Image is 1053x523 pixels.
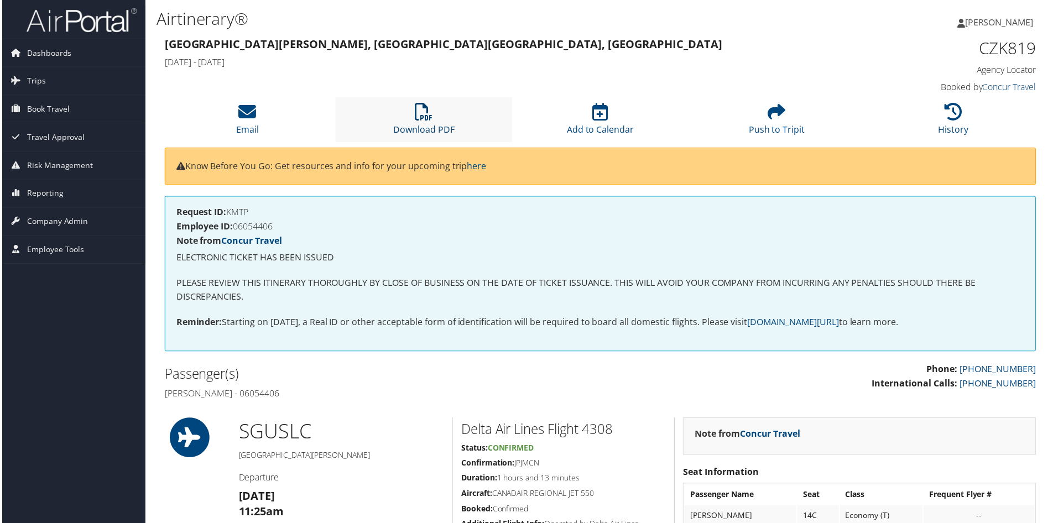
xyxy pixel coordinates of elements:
th: Class [841,487,924,506]
h2: Delta Air Lines Flight 4308 [461,421,666,440]
strong: Reminder: [175,317,221,329]
h4: Departure [237,473,444,485]
span: Confirmed [487,444,534,454]
h4: Booked by [832,81,1038,93]
img: airportal-logo.png [24,7,135,33]
strong: Aircraft: [461,490,492,500]
h5: Confirmed [461,505,666,516]
a: here [467,160,486,172]
a: [PERSON_NAME] [959,6,1046,39]
h4: [DATE] - [DATE] [163,56,815,69]
th: Seat [799,487,840,506]
div: -- [931,512,1031,522]
strong: 11:25am [237,506,283,521]
a: Concur Travel [984,81,1038,93]
h4: [PERSON_NAME] - 06054406 [163,389,592,401]
span: Travel Approval [25,124,83,151]
p: Starting on [DATE], a Real ID or other acceptable form of identification will be required to boar... [175,316,1026,331]
strong: [GEOGRAPHIC_DATA][PERSON_NAME], [GEOGRAPHIC_DATA] [GEOGRAPHIC_DATA], [GEOGRAPHIC_DATA] [163,36,723,51]
h1: CZK819 [832,36,1038,60]
strong: Confirmation: [461,459,514,470]
p: ELECTRONIC TICKET HAS BEEN ISSUED [175,252,1026,266]
span: [PERSON_NAME] [967,16,1035,28]
h5: 1 hours and 13 minutes [461,474,666,485]
strong: Employee ID: [175,221,232,233]
h4: 06054406 [175,223,1026,232]
th: Frequent Flyer # [925,487,1036,506]
a: [PHONE_NUMBER] [961,379,1038,391]
h4: KMTP [175,208,1026,217]
h2: Passenger(s) [163,366,592,385]
h1: SGU SLC [237,419,444,447]
span: Trips [25,67,44,95]
a: [DOMAIN_NAME][URL] [748,317,840,329]
h5: JPJMCN [461,459,666,470]
h5: CANADAIR REGIONAL JET 550 [461,490,666,501]
a: Add to Calendar [567,109,634,136]
strong: Status: [461,444,487,454]
span: Employee Tools [25,237,82,264]
strong: Note from [175,236,281,248]
strong: International Calls: [873,379,959,391]
span: Reporting [25,180,61,208]
strong: Request ID: [175,207,225,219]
strong: Phone: [928,364,959,376]
p: PLEASE REVIEW THIS ITINERARY THOROUGHLY BY CLOSE OF BUSINESS ON THE DATE OF TICKET ISSUANCE. THIS... [175,277,1026,305]
strong: Seat Information [684,468,759,480]
span: Company Admin [25,208,86,236]
a: History [940,109,970,136]
span: Book Travel [25,96,67,123]
h4: Agency Locator [832,64,1038,76]
a: [PHONE_NUMBER] [961,364,1038,376]
strong: Note from [695,429,801,441]
h1: Airtinerary® [155,7,749,30]
a: Concur Travel [741,429,801,441]
span: Dashboards [25,39,70,67]
strong: Booked: [461,505,492,516]
span: Risk Management [25,152,91,180]
strong: [DATE] [237,490,274,505]
a: Concur Travel [220,236,281,248]
a: Push to Tripit [749,109,806,136]
a: Download PDF [393,109,454,136]
h5: [GEOGRAPHIC_DATA][PERSON_NAME] [237,452,444,463]
a: Email [235,109,258,136]
strong: Duration: [461,474,497,485]
th: Passenger Name [685,487,797,506]
p: Know Before You Go: Get resources and info for your upcoming trip [175,160,1026,174]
